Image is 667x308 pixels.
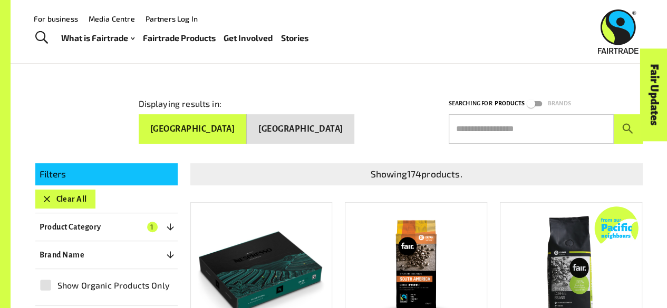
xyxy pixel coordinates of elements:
a: For business [34,14,78,23]
a: Stories [281,31,308,45]
img: Fairtrade Australia New Zealand logo [598,9,639,54]
a: What is Fairtrade [61,31,134,45]
p: Brand Name [40,249,85,261]
a: Fairtrade Products [142,31,215,45]
button: [GEOGRAPHIC_DATA] [247,114,354,144]
p: Brands [548,98,571,108]
p: Showing 174 products. [195,167,639,181]
span: Show Organic Products Only [57,279,170,292]
span: 1 [147,222,158,232]
button: [GEOGRAPHIC_DATA] [139,114,247,144]
button: Brand Name [35,245,178,264]
p: Product Category [40,221,101,233]
a: Get Involved [224,31,273,45]
a: Toggle Search [28,25,54,51]
button: Clear All [35,190,95,208]
button: Product Category [35,217,178,236]
p: Products [494,98,524,108]
p: Searching for [449,98,492,108]
a: Partners Log In [146,14,198,23]
p: Filters [40,167,173,181]
p: Displaying results in: [139,97,221,110]
a: Media Centre [89,14,135,23]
